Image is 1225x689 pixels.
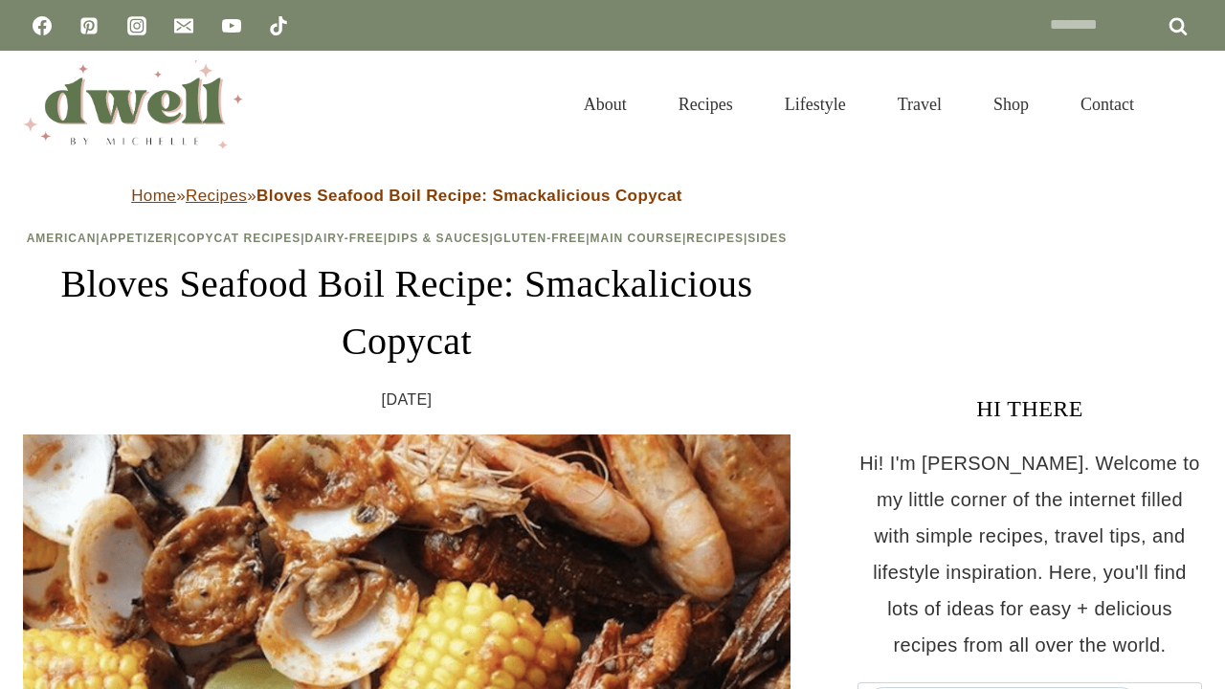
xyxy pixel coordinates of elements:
[686,232,744,245] a: Recipes
[177,232,301,245] a: Copycat Recipes
[165,7,203,45] a: Email
[118,7,156,45] a: Instagram
[558,71,653,138] a: About
[259,7,298,45] a: TikTok
[131,187,682,205] span: » »
[494,232,586,245] a: Gluten-Free
[759,71,872,138] a: Lifestyle
[23,7,61,45] a: Facebook
[968,71,1055,138] a: Shop
[747,232,787,245] a: Sides
[590,232,682,245] a: Main Course
[558,71,1160,138] nav: Primary Navigation
[212,7,251,45] a: YouTube
[1169,88,1202,121] button: View Search Form
[131,187,176,205] a: Home
[857,391,1202,426] h3: HI THERE
[872,71,968,138] a: Travel
[382,386,433,414] time: [DATE]
[653,71,759,138] a: Recipes
[70,7,108,45] a: Pinterest
[27,232,97,245] a: American
[23,60,243,148] img: DWELL by michelle
[256,187,682,205] strong: Bloves Seafood Boil Recipe: Smackalicious Copycat
[27,232,788,245] span: | | | | | | | |
[23,256,791,370] h1: Bloves Seafood Boil Recipe: Smackalicious Copycat
[186,187,247,205] a: Recipes
[305,232,384,245] a: Dairy-Free
[1055,71,1160,138] a: Contact
[100,232,173,245] a: Appetizer
[857,445,1202,663] p: Hi! I'm [PERSON_NAME]. Welcome to my little corner of the internet filled with simple recipes, tr...
[388,232,489,245] a: Dips & Sauces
